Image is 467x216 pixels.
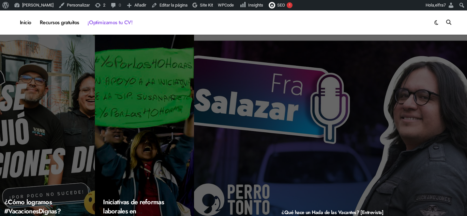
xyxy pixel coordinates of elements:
[287,2,293,8] div: !
[277,3,285,8] span: SEO
[200,3,213,8] span: Site Kit
[83,14,137,31] a: ¡Optimizamos tu CV!
[36,14,83,31] a: Recursos gratuitos
[281,209,383,216] a: ¿Qué hace un Hada de las Vacantes? [Entrevista]
[248,3,263,8] span: Insights
[4,197,61,216] a: ¿Cómo logramos #VacacionesDignas?
[16,14,36,31] a: Inicio
[435,3,446,8] span: elfra7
